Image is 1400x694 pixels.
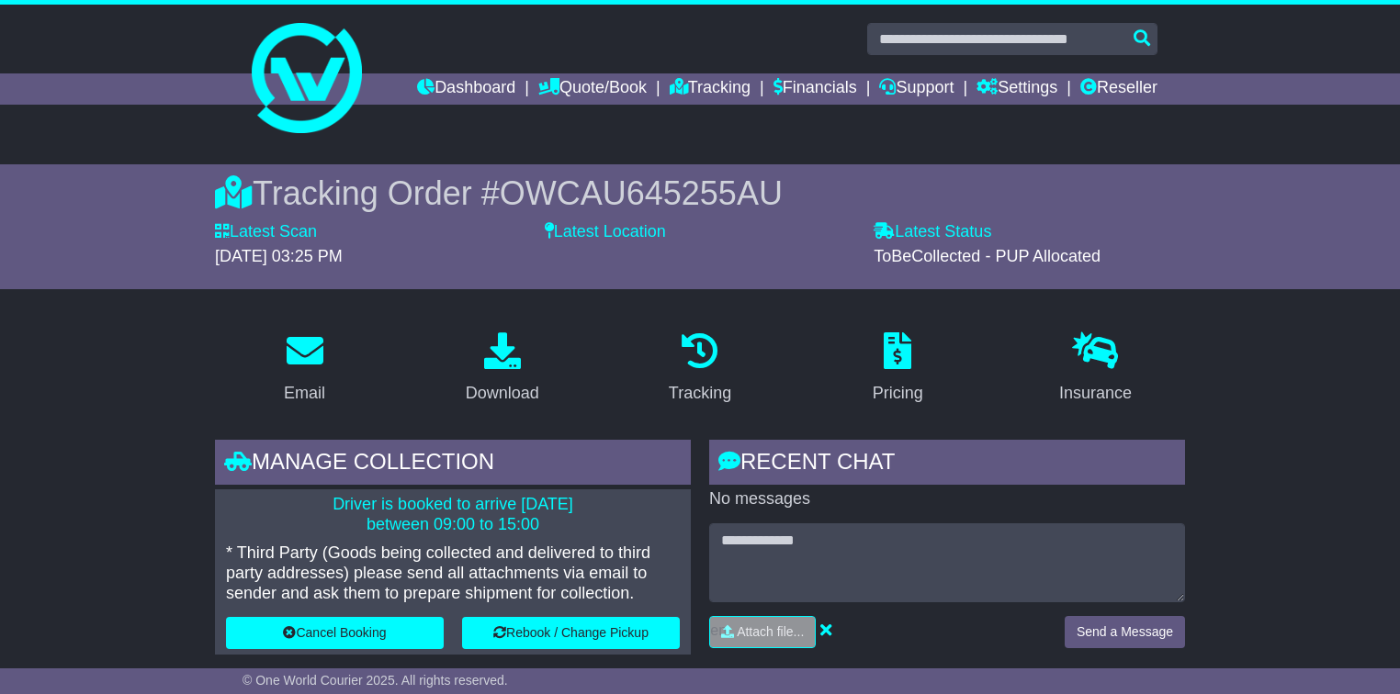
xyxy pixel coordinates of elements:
[454,326,551,412] a: Download
[215,222,317,242] label: Latest Scan
[977,73,1057,105] a: Settings
[861,326,935,412] a: Pricing
[417,73,515,105] a: Dashboard
[215,440,691,489] div: Manage collection
[709,489,1185,509] p: No messages
[545,222,666,242] label: Latest Location
[466,381,539,406] div: Download
[1080,73,1157,105] a: Reseller
[1047,326,1144,412] a: Insurance
[874,247,1101,265] span: ToBeCollected - PUP Allocated
[874,222,991,242] label: Latest Status
[226,495,680,534] p: Driver is booked to arrive [DATE] between 09:00 to 15:00
[272,326,337,412] a: Email
[709,440,1185,489] div: RECENT CHAT
[879,73,954,105] a: Support
[538,73,647,105] a: Quote/Book
[462,617,680,649] button: Rebook / Change Pickup
[873,381,923,406] div: Pricing
[226,617,444,649] button: Cancel Booking
[284,381,325,406] div: Email
[670,73,751,105] a: Tracking
[1059,381,1132,406] div: Insurance
[226,543,680,603] p: * Third Party (Goods being collected and delivered to third party addresses) please send all atta...
[215,247,343,265] span: [DATE] 03:25 PM
[773,73,857,105] a: Financials
[1065,616,1185,648] button: Send a Message
[243,673,508,688] span: © One World Courier 2025. All rights reserved.
[657,326,743,412] a: Tracking
[669,381,731,406] div: Tracking
[215,173,1185,213] div: Tracking Order #
[500,174,783,212] span: OWCAU645255AU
